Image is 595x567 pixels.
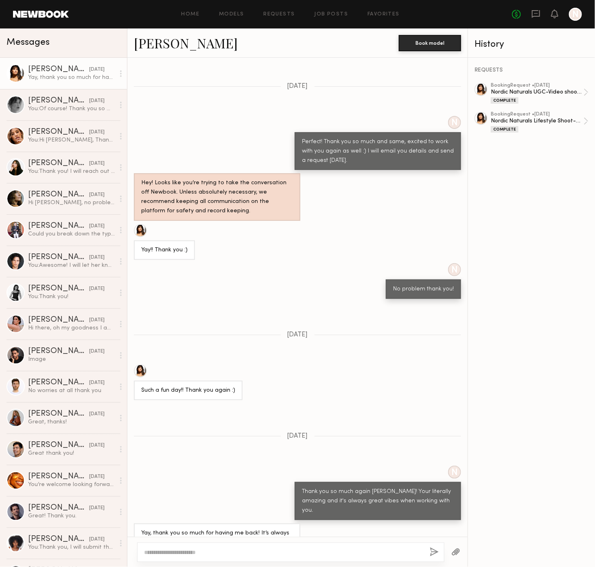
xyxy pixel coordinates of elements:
div: Great, thanks! [28,418,115,426]
div: No worries at all thank you [28,387,115,395]
div: [PERSON_NAME] [28,379,89,387]
div: You: Thank you, I will submit these! [28,543,115,551]
div: Complete [491,126,518,133]
div: [DATE] [89,66,105,74]
a: N [569,8,582,21]
button: Book model [399,35,461,51]
div: Yay, thank you so much for having me back! It’s always such a fun day on set!✨ [141,529,293,547]
a: bookingRequest •[DATE]Nordic Naturals UGC-Video shoot - V397-V399Complete [491,83,588,104]
div: [DATE] [89,379,105,387]
div: REQUESTS [475,68,588,73]
div: [DATE] [89,473,105,481]
div: [PERSON_NAME] [28,441,89,449]
div: Yay, thank you so much for having me back! It’s always such a fun day on set!✨ [28,74,115,81]
div: [PERSON_NAME] [28,473,89,481]
div: [DATE] [89,254,105,262]
div: No problem thank you! [393,285,454,294]
a: bookingRequest •[DATE]Nordic Naturals Lifestyle Shoot-P068Complete [491,112,588,133]
div: Such a fun day!! Thank you again :) [141,386,235,395]
div: [PERSON_NAME] [28,347,89,355]
a: Favorites [367,12,400,17]
div: [PERSON_NAME] [28,316,89,324]
div: [DATE] [89,316,105,324]
div: Thank you so much again [PERSON_NAME]! Your literally amazing and it's always great vibes when wo... [302,487,454,515]
div: [PERSON_NAME] [28,535,89,543]
a: [PERSON_NAME] [134,34,238,52]
div: Image [28,355,115,363]
div: [DATE] [89,348,105,355]
div: [PERSON_NAME] [28,222,89,230]
a: Models [219,12,244,17]
div: [DATE] [89,442,105,449]
div: [PERSON_NAME] [28,410,89,418]
div: [DATE] [89,160,105,168]
span: [DATE] [287,83,308,90]
div: You: Awesome! I will let her know. [28,262,115,269]
div: Nordic Naturals UGC-Video shoot - V397-V399 [491,88,584,96]
div: Nordic Naturals Lifestyle Shoot-P068 [491,117,584,125]
div: Could you break down the typical day rates? [28,230,115,238]
div: [DATE] [89,410,105,418]
div: [DATE] [89,536,105,543]
div: [PERSON_NAME] [28,128,89,136]
div: Complete [491,97,518,104]
div: Hi there, oh my goodness I am so sorry. Unfortunately I was shooting in [GEOGRAPHIC_DATA] and I c... [28,324,115,332]
div: [PERSON_NAME] [28,159,89,168]
div: Great! Thank you. [28,512,115,520]
div: [DATE] [89,222,105,230]
div: You: Of course! Thank you so much! [28,105,115,113]
a: Home [182,12,200,17]
div: [PERSON_NAME] [28,191,89,199]
div: [DATE] [89,504,105,512]
a: Requests [264,12,295,17]
div: Perfect! Thank you so much and same, excited to work with you again as well :) I will email you d... [302,137,454,166]
div: [PERSON_NAME] [28,285,89,293]
div: booking Request • [DATE] [491,83,584,88]
div: You: Thank you! I will reach out again soon. [28,168,115,175]
div: History [475,40,588,49]
a: Book model [399,39,461,46]
div: [DATE] [89,129,105,136]
a: Job Posts [315,12,348,17]
div: Hi [PERSON_NAME], no problem [EMAIL_ADDRESS][PERSON_NAME][DOMAIN_NAME] [PHONE_NUMBER] I would rat... [28,199,115,207]
div: You: Thank you! [28,293,115,301]
div: [PERSON_NAME] [28,253,89,262]
div: Great thank you! [28,449,115,457]
div: [DATE] [89,285,105,293]
span: [DATE] [287,433,308,440]
div: Yay!! Thank you :) [141,246,188,255]
div: [DATE] [89,191,105,199]
div: [PERSON_NAME] [28,65,89,74]
div: booking Request • [DATE] [491,112,584,117]
div: You: Hi [PERSON_NAME], Thank you so much for your flexibility and for sharing your availability! ... [28,136,115,144]
span: [DATE] [287,331,308,338]
div: [DATE] [89,97,105,105]
span: Messages [7,38,50,47]
div: You’re welcome looking forward to opportunity to work with you all. [GEOGRAPHIC_DATA] [28,481,115,488]
div: [PERSON_NAME] [28,97,89,105]
div: Hey! Looks like you’re trying to take the conversation off Newbook. Unless absolutely necessary, ... [141,179,293,216]
div: [PERSON_NAME] [28,504,89,512]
